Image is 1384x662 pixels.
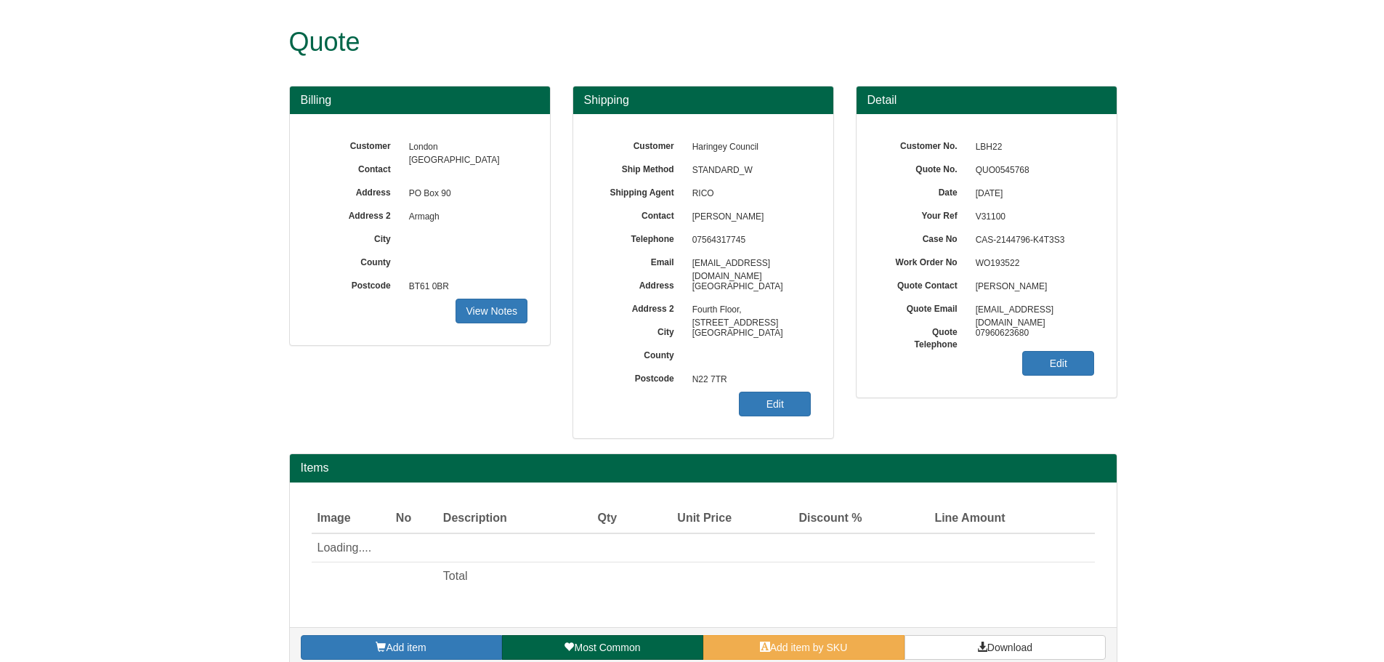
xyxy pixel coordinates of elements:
label: Ship Method [595,159,685,176]
label: Shipping Agent [595,182,685,199]
span: PO Box 90 [402,182,528,206]
span: N22 7TR [685,368,812,392]
label: Case No [878,229,968,246]
label: Postcode [312,275,402,292]
td: Loading.... [312,533,1011,562]
span: BT61 0BR [402,275,528,299]
th: Image [312,504,390,533]
span: [GEOGRAPHIC_DATA] [685,322,812,345]
label: Postcode [595,368,685,385]
span: STANDARD_W [685,159,812,182]
label: City [312,229,402,246]
label: Quote Telephone [878,322,968,351]
span: [GEOGRAPHIC_DATA] [685,275,812,299]
h3: Billing [301,94,539,107]
span: CAS-2144796-K4T3S3 [968,229,1095,252]
h1: Quote [289,28,1063,57]
label: Customer [595,136,685,153]
span: [EMAIL_ADDRESS][DOMAIN_NAME] [968,299,1095,322]
label: Quote Contact [878,275,968,292]
span: Add item by SKU [770,642,848,653]
span: London [GEOGRAPHIC_DATA] [402,136,528,159]
span: 07960623680 [968,322,1095,345]
span: [EMAIL_ADDRESS][DOMAIN_NAME] [685,252,812,275]
label: County [595,345,685,362]
span: WO193522 [976,258,1020,268]
label: Address 2 [312,206,402,222]
label: Address [595,275,685,292]
th: Description [437,504,569,533]
label: Contact [312,159,402,176]
label: Address [312,182,402,199]
label: Date [878,182,968,199]
label: Address 2 [595,299,685,315]
label: Your Ref [878,206,968,222]
label: Work Order No [878,252,968,269]
span: Most Common [574,642,640,653]
th: Discount % [737,504,868,533]
th: Line Amount [868,504,1011,533]
span: [DATE] [968,182,1095,206]
a: View Notes [456,299,527,323]
span: Armagh [402,206,528,229]
label: Quote No. [878,159,968,176]
span: LBH22 [968,136,1095,159]
h2: Items [301,461,1106,475]
span: 07564317745 [685,229,812,252]
span: Haringey Council [685,136,812,159]
label: City [595,322,685,339]
span: [PERSON_NAME] [685,206,812,229]
label: Customer No. [878,136,968,153]
a: Edit [739,392,811,416]
h3: Shipping [584,94,822,107]
span: V31100 [968,206,1095,229]
th: No [390,504,437,533]
span: Fourth Floor, [STREET_ADDRESS] [685,299,812,322]
label: Quote Email [878,299,968,315]
label: Email [595,252,685,269]
span: QUO0545768 [968,159,1095,182]
label: County [312,252,402,269]
th: Unit Price [623,504,737,533]
label: Customer [312,136,402,153]
h3: Detail [867,94,1106,107]
span: Add item [386,642,426,653]
th: Qty [569,504,623,533]
label: Telephone [595,229,685,246]
label: Contact [595,206,685,222]
a: Edit [1022,351,1094,376]
span: Download [987,642,1032,653]
span: RICO [685,182,812,206]
td: Total [437,562,569,591]
span: [PERSON_NAME] [968,275,1095,299]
